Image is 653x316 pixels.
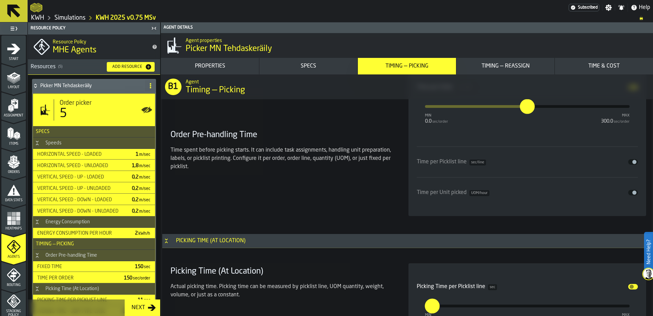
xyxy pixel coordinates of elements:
button: button-Time & Cost [555,58,653,74]
h2: Sub Title [53,38,146,45]
span: m/sec [139,164,150,168]
div: title-Picker MN Tehdaskeräily [161,33,653,58]
span: UOM/hour [469,190,489,196]
div: StatList-item-Energy Consumption Per Hour [33,228,155,238]
h2: Sub Title [186,78,647,85]
div: Time per Picklist line [417,158,486,166]
span: Order picker [60,99,92,107]
span: Start [1,57,26,61]
div: B1 [165,79,182,95]
li: menu Assignment [1,92,26,120]
h3: title-section-Picking Time (At Location) [33,283,155,295]
div: max [601,113,630,118]
span: m/sec [139,198,150,202]
span: Assignment [1,114,26,118]
div: 300.0 [601,119,630,124]
div: Time spent before picking starts. It can include task assignments, handling unit preparation, lab... [170,146,392,171]
div: Title [60,99,149,107]
span: m/sec [139,153,150,157]
span: ( 5 ) [58,64,62,69]
span: sec [488,284,497,290]
label: button-toggle-Close me [149,24,159,32]
span: 2 [135,231,151,236]
div: title-Timing — Picking [161,74,653,99]
span: Picker MN Tehdaskeräily [186,43,272,54]
div: Time & Cost [558,62,650,70]
div: title-MHE Agents [28,34,160,59]
button: button-Add Resource [107,62,155,72]
div: StatList-item-Time per Order [33,273,155,283]
span: m/sec [139,175,150,180]
a: logo-header [30,1,42,14]
span: 0,2 [132,186,151,191]
a: link-to-/wh/i/4fb45246-3b77-4bb5-b880-c337c3c5facb/simulations/053967d0-9970-471d-89fc-54ef3a947906 [96,14,156,22]
li: menu Layout [1,64,26,91]
div: Picking Time per Picklist line [34,297,132,303]
div: Timing — Picking [361,62,453,70]
span: 0,2 [132,209,151,214]
div: StatList-item-Horizontal Speed - Loaded [33,149,155,160]
div: Horizontal Speed - Loaded [34,152,130,157]
div: StatList-item-Horizontal Speed - Unloaded [33,160,155,171]
label: Need Help? [645,233,652,271]
button: button-Properties [161,58,259,74]
div: Agent details [162,25,652,30]
button: Button-Energy Consumption-open [33,219,41,225]
div: StatList-item-Vertical Speed - Up - Unloaded [33,183,155,194]
div: Time per Unit picked [417,188,489,197]
span: Specs [33,129,50,134]
li: menu Data Stats [1,177,26,204]
a: link-to-/wh/i/4fb45246-3b77-4bb5-b880-c337c3c5facb [54,14,85,22]
span: Items [1,142,26,146]
div: Picker MN Tehdaskeräily [32,79,142,93]
h3: title-section-Timing — Picking [33,238,155,250]
input: react-aria9709268590-:r5n: react-aria9709268590-:r5n: [425,299,433,314]
span: sec [144,265,150,269]
div: input-slider-Time per Order [417,78,638,127]
li: menu Heatmaps [1,205,26,233]
div: Vertical Speed - Up - Unloaded [34,186,126,191]
span: Heatmaps [1,227,26,231]
h3: Order Pre-handling Time [170,130,392,141]
span: Timing — Picking [186,85,245,96]
span: m/sec [139,210,150,214]
h3: title-section-[object Object] [28,59,160,75]
span: 1 [136,152,151,157]
span: sec/order [614,120,630,124]
input: react-aria9709268590-:r5i: react-aria9709268590-:r5i: [520,99,527,114]
div: Specs [262,62,355,70]
label: react-aria9709268590-:r5n: [425,299,440,314]
button: Button-Speeds-open [33,140,41,146]
div: Speeds [41,140,66,146]
span: MHE Agents [53,45,96,56]
div: Horizontal Speed - Unloaded [34,163,126,169]
h4: Picker MN Tehdaskeräily [40,83,142,89]
span: Data Stats [1,198,26,202]
span: sec/order [432,120,448,124]
span: sec/order [133,276,150,281]
li: menu Items [1,120,26,148]
span: Orders [1,170,26,174]
button: button-Next [125,299,160,316]
label: button-toggle-Toggle Full Menu [1,24,26,33]
span: Subscribed [578,5,598,10]
div: Menu Subscription [569,4,599,11]
div: Vertical Speed - Down - Loaded [34,197,126,203]
span: Routing [1,283,26,287]
div: Actual picking time. Picking time can be measured by picklist line, UOM quantity, weight, volume,... [170,283,392,299]
button: Button-Picking Time (At Location)-open [33,286,41,292]
h3: title-section-Picking Time (At Location) [162,234,652,248]
div: Fixed time [34,264,129,269]
header: Agent details [161,22,653,33]
span: sec [144,298,150,303]
span: 150 [124,276,151,281]
span: 0,2 [132,197,151,202]
div: StatList-item-Vertical Speed - Down - Unloaded [33,206,155,216]
h3: Picking Time (At Location) [170,266,392,277]
span: 0,2 [132,175,151,180]
h3: title-section-Energy Consumption [33,216,155,228]
button: button-Timing — Picking [358,58,456,74]
h3: title-section-Order Pre-handling Time [33,250,155,261]
div: Resources [31,63,101,71]
span: Agents [1,255,26,259]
